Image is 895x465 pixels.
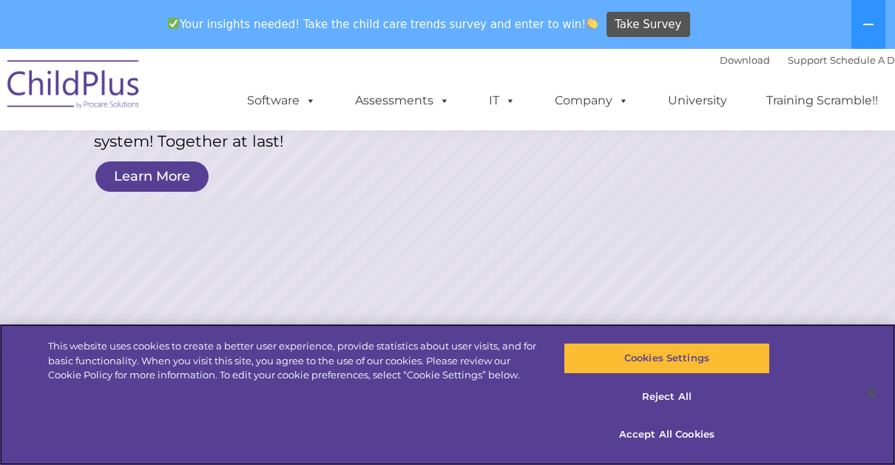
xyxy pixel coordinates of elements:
img: ✅ [168,18,179,29]
a: Training Scramble!! [752,86,893,116]
button: Cookies Settings [564,343,769,374]
a: University [653,86,742,116]
span: Phone number [200,158,263,170]
a: Support [788,54,827,66]
a: Assessments [340,86,465,116]
div: This website uses cookies to create a better user experience, provide statistics about user visit... [48,339,537,383]
a: IT [474,86,530,116]
span: Take Survey [615,12,681,38]
a: Learn More [95,161,209,192]
img: 👏 [587,18,598,29]
a: Download [720,54,770,66]
span: Your insights needed! Take the child care trends survey and enter to win! [161,10,604,39]
span: Last name [200,98,245,109]
a: Take Survey [607,12,690,38]
button: Reject All [564,381,769,412]
a: Company [540,86,644,116]
a: Software [232,86,331,116]
button: Close [855,377,888,409]
button: Accept All Cookies [564,419,769,450]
